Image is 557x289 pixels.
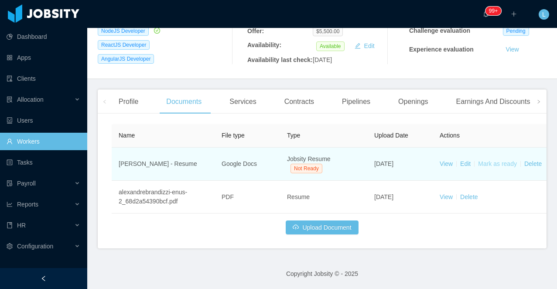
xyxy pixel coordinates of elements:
div: Documents [159,89,208,114]
div: Services [222,89,263,114]
a: icon: check-circle [152,27,160,34]
i: icon: book [7,222,13,228]
span: [DATE] [313,56,332,63]
a: Edit [460,160,471,167]
div: Profile [112,89,145,114]
b: Availability: [247,41,281,48]
a: Delete [524,160,542,167]
span: Allocation [17,96,44,103]
span: Resume [287,193,310,200]
span: Not Ready [290,164,322,173]
a: View [440,160,453,167]
td: alexandrebrandizzi-enus-2_68d2a54390bcf.pdf [112,181,215,213]
i: icon: bell [483,11,489,17]
span: Upload Date [374,132,408,139]
i: icon: line-chart [7,201,13,207]
i: icon: solution [7,96,13,103]
a: icon: auditClients [7,70,80,87]
td: PDF [215,181,280,213]
a: View [503,46,522,53]
span: [DATE] [374,160,393,167]
div: Openings [391,89,435,114]
button: Notes [503,54,526,65]
td: Google Docs [215,148,280,181]
span: Type [287,132,300,139]
i: icon: plus [511,11,517,17]
a: icon: pie-chartDashboard [7,28,80,45]
span: $5,500.00 [313,27,343,36]
sup: 575 [485,7,501,15]
a: View [440,193,453,200]
a: icon: userWorkers [7,133,80,150]
i: icon: setting [7,243,13,249]
i: icon: check-circle [154,28,160,34]
td: [PERSON_NAME] - Resume [112,148,215,181]
span: AngularJS Developer [98,54,154,64]
span: Configuration [17,243,53,250]
span: [DATE] [374,193,393,200]
i: icon: left [103,100,107,104]
span: Payroll [17,180,36,187]
span: Jobsity Resume [287,155,331,162]
div: Earnings And Discounts [449,89,537,114]
div: Contracts [277,89,321,114]
i: icon: right [536,100,541,104]
button: icon: editEdit [351,41,378,51]
span: Reports [17,201,38,208]
b: Offer: [247,28,264,34]
span: NodeJS Developer [98,26,149,36]
a: icon: robotUsers [7,112,80,129]
div: Pipelines [335,89,377,114]
a: Delete [460,193,478,200]
span: ReactJS Developer [98,40,150,50]
a: Mark as ready [478,160,517,167]
i: icon: file-protect [7,180,13,186]
a: icon: profileTasks [7,154,80,171]
span: Actions [440,132,460,139]
span: HR [17,222,26,229]
span: L [542,9,546,20]
b: Availability last check: [247,56,313,63]
strong: Experience evaluation [409,46,474,53]
a: icon: appstoreApps [7,49,80,66]
span: File type [222,132,245,139]
button: icon: cloud-uploadUpload Document [286,220,358,234]
strong: Challenge evaluation [409,27,470,34]
span: Name [119,132,135,139]
footer: Copyright Jobsity © - 2025 [87,259,557,289]
span: Pending [503,26,529,36]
